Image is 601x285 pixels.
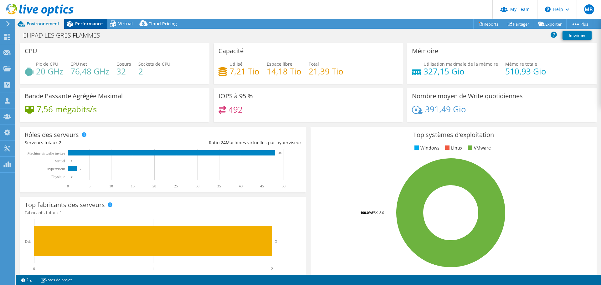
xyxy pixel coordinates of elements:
[20,32,110,39] h1: EHPAD LES GRES FLAMMES
[71,160,73,163] text: 0
[25,201,105,208] h3: Top fabricants des serveurs
[116,61,131,67] span: Coeurs
[25,93,123,99] h3: Bande Passante Agrégée Maximal
[424,68,498,75] h4: 327,15 Gio
[152,267,154,271] text: 1
[309,61,319,67] span: Total
[309,68,343,75] h4: 21,39 Tio
[33,267,35,271] text: 0
[55,159,65,163] text: Virtuel
[118,21,133,27] span: Virtual
[360,210,372,215] tspan: 100.0%
[271,267,273,271] text: 2
[25,48,37,54] h3: CPU
[413,145,439,151] li: Windows
[315,131,592,138] h3: Top systèmes d'exploitation
[221,140,226,145] span: 24
[566,19,593,29] a: Plus
[67,184,69,188] text: 0
[109,184,113,188] text: 10
[89,184,90,188] text: 5
[148,21,177,27] span: Cloud Pricing
[218,48,244,54] h3: Capacité
[545,7,551,12] svg: \n
[27,151,65,155] tspan: Machine virtuelle invitée
[260,184,264,188] text: 45
[229,106,243,113] h4: 492
[36,68,63,75] h4: 20 GHz
[17,276,36,284] a: 2
[217,184,221,188] text: 35
[239,184,243,188] text: 40
[25,131,79,138] h3: Rôles des serveurs
[466,145,491,151] li: VMware
[36,61,58,67] span: Pic de CPU
[267,68,301,75] h4: 14,18 Tio
[412,93,523,99] h3: Nombre moyen de Write quotidiennes
[80,167,81,170] text: 2
[25,209,301,216] h4: Fabricants totaux:
[562,31,592,40] a: Imprimer
[138,61,170,67] span: Sockets de CPU
[584,4,594,14] span: MB
[267,61,292,67] span: Espace libre
[163,139,301,146] div: Ratio: Machines virtuelles par hyperviseur
[70,61,87,67] span: CPU net
[138,68,170,75] h4: 2
[279,152,282,155] text: 48
[27,21,59,27] span: Environnement
[505,61,537,67] span: Mémoire totale
[59,210,62,216] span: 1
[229,68,259,75] h4: 7,21 Tio
[534,19,567,29] a: Exporter
[282,184,285,188] text: 50
[131,184,135,188] text: 15
[71,175,73,178] text: 0
[25,139,163,146] div: Serveurs totaux:
[51,175,65,179] text: Physique
[37,106,97,113] h4: 7,56 mégabits/s
[174,184,178,188] text: 25
[372,210,384,215] tspan: ESXi 8.0
[424,61,498,67] span: Utilisation maximale de la mémoire
[47,167,65,171] text: Hyperviseur
[59,140,61,145] span: 2
[218,93,253,99] h3: IOPS à 95 %
[505,68,546,75] h4: 510,93 Gio
[425,106,466,113] h4: 391,49 Gio
[229,61,243,67] span: Utilisé
[25,239,31,244] text: Dell
[275,239,277,243] text: 2
[444,145,462,151] li: Linux
[116,68,131,75] h4: 32
[412,48,438,54] h3: Mémoire
[75,21,103,27] span: Performance
[196,184,199,188] text: 30
[70,68,109,75] h4: 76,48 GHz
[503,19,534,29] a: Partager
[152,184,156,188] text: 20
[473,19,503,29] a: Reports
[36,276,76,284] a: Notes de projet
